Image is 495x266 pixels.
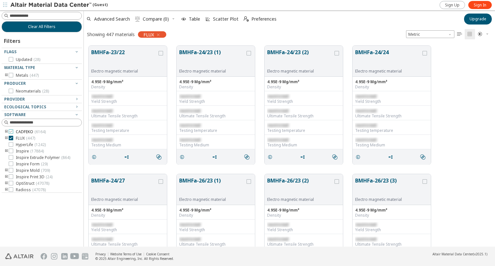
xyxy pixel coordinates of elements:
a: Sign Up [440,1,465,9]
span: HyperLife [16,142,46,147]
span: restricted [355,123,376,128]
button: Tile View [465,29,475,39]
span: Flags [4,49,16,54]
i: toogle group [4,73,9,78]
span: Upgrade [470,16,486,22]
div: Filters [2,32,24,48]
span: restricted [267,137,288,143]
button: Details [353,151,366,163]
div: Density [91,84,164,90]
button: Material Type [2,64,82,72]
i:  [244,154,249,160]
span: Ecological Topics [4,104,46,110]
div: Unit System [406,30,454,38]
span: ( 17884 ) [30,148,44,154]
div: 4.95E-9 Mg/mm³ [267,79,340,84]
button: BMHFa-23/22 [91,48,157,69]
span: restricted [355,137,376,143]
span: Material Type [4,65,35,70]
span: restricted [267,236,288,242]
div: (Guest) [10,2,108,8]
span: Inspire Extrude Polymer [16,155,70,160]
a: Website Terms of Use [110,252,141,256]
span: ( 24 ) [46,174,53,180]
a: Cookie Consent [146,252,170,256]
button: Upgrade [464,14,492,25]
img: Altair Material Data Center [10,2,92,8]
span: Sign In [474,3,486,8]
div: Electro magnetic material [355,69,421,74]
span: ( 447 ) [30,73,39,78]
div: Electro magnetic material [179,197,245,202]
button: Flags [2,48,82,56]
span: Producer [4,81,26,86]
span: Inspire Mold [16,168,50,173]
button: Table View [454,29,465,39]
i:  [478,32,483,37]
div: Electro magnetic material [267,197,333,202]
div: Ultimate Tensile Strength [91,242,164,247]
i:  [156,154,161,160]
a: Privacy [95,252,106,256]
button: Software [2,111,82,119]
div: Ultimate Tensile Strength [91,113,164,119]
div: Yield Strength [91,99,164,104]
button: Theme [475,29,492,39]
div: Ultimate Tensile Strength [267,242,340,247]
span: Metals [16,73,39,78]
div: Density [355,84,428,90]
div: Ultimate Tensile Strength [179,113,252,119]
div: Density [91,213,164,218]
div: Electro magnetic material [267,69,333,74]
div: Testing temperature [355,128,428,133]
span: ( 864 ) [61,155,70,160]
div: Electro magnetic material [91,69,157,74]
button: BMHFa-24/24 [355,48,421,69]
span: restricted [91,94,112,99]
span: Table [189,17,200,21]
i:  [457,32,462,37]
div: 4.95E-9 Mg/mm³ [355,79,428,84]
i: toogle group [4,187,9,192]
span: restricted [91,108,112,113]
i: toogle group [4,136,9,141]
span: ( 47078 ) [32,187,46,192]
span: Updated [16,57,40,62]
span: Inspire Print 3D [16,174,53,180]
span: FLUX [16,136,35,141]
div: © 2025 Altair Engineering, Inc. All Rights Reserved. [95,256,174,261]
span: Neomaterials [16,89,49,94]
div: Yield Strength [355,99,428,104]
button: Share [297,151,311,163]
span: Inspire [16,149,44,154]
i: toogle group [4,129,9,134]
a: Sign In [468,1,492,9]
span: restricted [91,137,112,143]
span: FLUX [143,32,154,37]
button: Share [385,151,399,163]
div: Yield Strength [267,227,340,232]
span: Preferences [251,17,277,21]
button: BMHFa-24/23 (2) [267,48,333,69]
div: 4.95E-9 Mg/mm³ [267,208,340,213]
button: BMHFa-26/23 (2) [267,177,333,197]
div: Yield Strength [179,227,252,232]
button: Details [265,151,278,163]
span: ( 28 ) [34,57,40,62]
span: Software [4,112,26,117]
span: ( 6164 ) [34,129,46,134]
span: restricted [179,94,200,99]
span: ( 447 ) [26,135,35,141]
button: Similar search [417,151,431,163]
span: restricted [179,108,200,113]
div: Electro magnetic material [179,69,245,74]
button: BMHFa-26/23 (1) [179,177,245,197]
div: Density [179,84,252,90]
span: restricted [355,236,376,242]
span: restricted [355,108,376,113]
span: restricted [355,94,376,99]
div: Yield Strength [355,227,428,232]
span: Altair Material Data Center [432,252,473,256]
div: Testing Medium [179,143,252,148]
div: Testing temperature [91,128,164,133]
